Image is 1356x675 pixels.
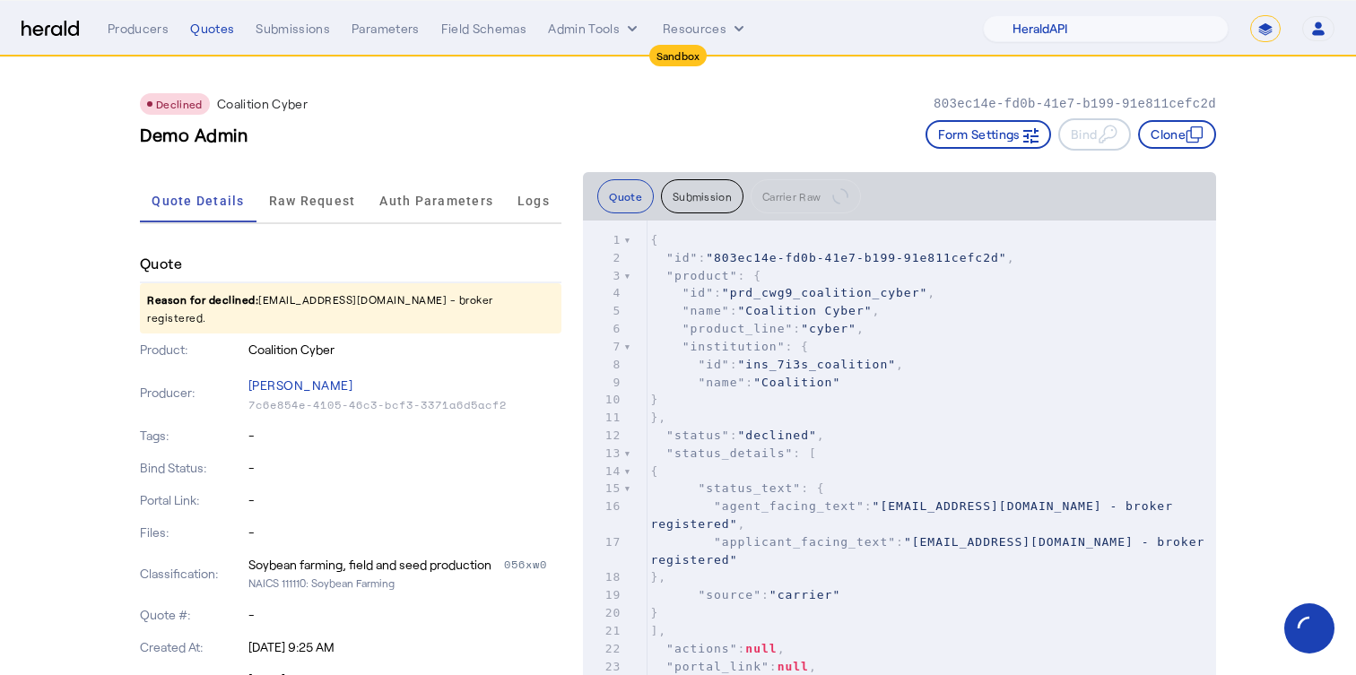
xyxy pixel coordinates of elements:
span: : , [650,304,880,317]
span: { [650,464,658,478]
p: [EMAIL_ADDRESS][DOMAIN_NAME] - broker registered. [140,283,561,333]
div: Quotes [190,20,234,38]
span: "carrier" [769,588,840,601]
span: Quote Details [152,195,244,207]
span: "actions" [666,642,737,655]
button: Quote [597,179,654,213]
button: Carrier Raw [751,179,861,213]
button: Resources dropdown menu [663,20,748,38]
h3: Demo Admin [140,122,248,147]
div: 15 [583,480,623,498]
div: 22 [583,640,623,658]
span: "applicant_facing_text" [714,535,896,549]
div: Soybean farming, field and seed production [248,556,491,574]
div: Sandbox [649,45,708,66]
span: : { [650,340,809,353]
span: "name" [682,304,730,317]
span: Declined [156,98,203,110]
span: { [650,233,658,247]
span: : , [650,251,1014,264]
button: Submission [661,179,743,213]
span: : , [650,499,1180,531]
span: }, [650,411,666,424]
h4: Quote [140,253,182,274]
div: 16 [583,498,623,515]
div: Field Schemas [441,20,527,38]
div: 2 [583,249,623,267]
div: 10 [583,391,623,409]
img: Herald Logo [22,21,79,38]
div: 19 [583,586,623,604]
span: null [745,642,777,655]
div: 9 [583,374,623,392]
span: "id" [698,358,729,371]
span: "803ec14e-fd0b-41e7-b199-91e811cefc2d" [706,251,1006,264]
div: 8 [583,356,623,374]
p: Coalition Cyber [217,95,308,113]
span: "ins_7i3s_coalition" [738,358,897,371]
div: 3 [583,267,623,285]
span: Auth Parameters [379,195,493,207]
p: Tags: [140,427,245,445]
p: NAICS 111110: Soybean Farming [248,574,562,592]
div: 7 [583,338,623,356]
span: : [ [650,446,816,460]
div: 13 [583,445,623,463]
div: 12 [583,427,623,445]
span: Carrier Raw [762,191,821,202]
span: "Coalition Cyber" [738,304,873,317]
span: "product" [666,269,737,282]
span: Logs [517,195,550,207]
div: 20 [583,604,623,622]
span: "status_text" [698,481,801,495]
span: : [650,535,1213,567]
button: Form Settings [926,120,1051,149]
div: 056xw0 [504,556,561,574]
div: 17 [583,533,623,551]
div: 18 [583,568,623,586]
span: : , [650,286,935,299]
span: : , [650,660,816,673]
p: - [248,491,562,509]
span: "Coalition" [753,376,840,389]
span: : [650,376,840,389]
p: - [248,459,562,477]
span: "[EMAIL_ADDRESS][DOMAIN_NAME] - broker registered" [650,535,1213,567]
p: - [248,524,562,541]
div: 6 [583,320,623,338]
span: : , [650,642,785,655]
span: null [778,660,809,673]
div: Producers [108,20,169,38]
span: "declined" [738,428,817,442]
p: Quote #: [140,606,245,624]
div: Parameters [352,20,420,38]
div: 4 [583,284,623,302]
span: "product_line" [682,322,794,335]
p: 803ec14e-fd0b-41e7-b199-91e811cefc2d [934,95,1216,113]
span: Raw Request [269,195,356,207]
p: [PERSON_NAME] [248,373,562,398]
p: Bind Status: [140,459,245,477]
div: Submissions [256,20,330,38]
span: Reason for declined: [147,293,258,306]
span: }, [650,570,666,584]
p: Files: [140,524,245,541]
span: "status" [666,428,730,442]
p: [DATE] 9:25 AM [248,638,562,656]
div: 5 [583,302,623,320]
span: "institution" [682,340,786,353]
span: ], [650,624,666,637]
span: "id" [682,286,714,299]
span: "portal_link" [666,660,769,673]
p: - [248,427,562,445]
span: "id" [666,251,698,264]
div: 11 [583,409,623,427]
span: "[EMAIL_ADDRESS][DOMAIN_NAME] - broker registered" [650,499,1180,531]
p: Classification: [140,565,245,583]
p: Created At: [140,638,245,656]
p: Coalition Cyber [248,341,562,359]
span: : { [650,481,824,495]
p: Product: [140,341,245,359]
button: Bind [1058,118,1131,151]
p: - [248,606,562,624]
